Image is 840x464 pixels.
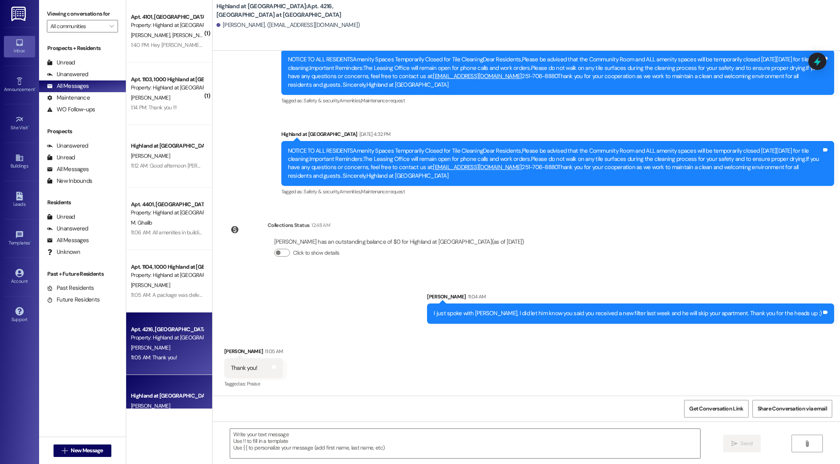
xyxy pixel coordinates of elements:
[131,13,203,21] div: Apt. 4101, [GEOGRAPHIC_DATA] at [GEOGRAPHIC_DATA]
[47,142,88,150] div: Unanswered
[47,213,75,221] div: Unread
[4,151,35,172] a: Buildings
[131,84,203,92] div: Property: Highland at [GEOGRAPHIC_DATA]
[131,263,203,271] div: Apt. 1104, 1000 Highland at [GEOGRAPHIC_DATA]
[47,59,75,67] div: Unread
[47,248,80,256] div: Unknown
[433,163,522,171] a: [EMAIL_ADDRESS][DOMAIN_NAME]
[216,21,360,29] div: [PERSON_NAME]. ([EMAIL_ADDRESS][DOMAIN_NAME])
[466,293,486,301] div: 11:04 AM
[62,448,68,454] i: 
[288,147,822,180] div: NOTICE TO ALL RESIDENTSAmenity Spaces Temporarily Closed for Tile CleaningDear Residents,Please b...
[723,435,761,452] button: Send
[340,97,361,104] span: Amenities ,
[131,94,170,101] span: [PERSON_NAME]
[39,127,126,136] div: Prospects
[216,2,373,19] b: Highland at [GEOGRAPHIC_DATA]: Apt. 4216, [GEOGRAPHIC_DATA] at [GEOGRAPHIC_DATA]
[47,177,92,185] div: New Inbounds
[47,70,88,79] div: Unanswered
[231,364,257,372] div: Thank you!
[47,225,88,233] div: Unanswered
[740,439,752,448] span: Send
[758,405,827,413] span: Share Conversation via email
[131,229,350,236] div: 11:06 AM: All amenities in building 2 are open and can be used again. Thank you for your patience.
[131,219,152,226] span: M. Ghalib
[263,347,283,355] div: 11:05 AM
[131,32,172,39] span: [PERSON_NAME]
[357,130,391,138] div: [DATE] 4:32 PM
[684,400,748,418] button: Get Conversation Link
[47,153,75,162] div: Unread
[274,238,524,246] div: [PERSON_NAME] has an outstanding balance of $0 for Highland at [GEOGRAPHIC_DATA] (as of [DATE])
[434,309,822,318] div: I just spoke with [PERSON_NAME], I did let him know you said you received a new filter last week ...
[247,380,260,387] span: Praise
[4,228,35,249] a: Templates •
[47,82,89,90] div: All Messages
[340,188,361,195] span: Amenities ,
[131,200,203,209] div: Apt. 4401, [GEOGRAPHIC_DATA] at [GEOGRAPHIC_DATA]
[281,130,834,141] div: Highland at [GEOGRAPHIC_DATA]
[361,97,405,104] span: Maintenance request
[131,75,203,84] div: Apt. 1103, 1000 Highland at [GEOGRAPHIC_DATA]
[689,405,743,413] span: Get Conversation Link
[304,188,339,195] span: Safety & security ,
[131,402,170,409] span: [PERSON_NAME]
[224,347,283,358] div: [PERSON_NAME]
[131,344,170,351] span: [PERSON_NAME]
[71,446,103,455] span: New Message
[131,142,203,150] div: Highland at [GEOGRAPHIC_DATA]
[131,162,746,169] div: 11:12 AM: Good afternoon [PERSON_NAME], you've been approved. I sent over an email with different...
[4,113,35,134] a: Site Visit •
[433,72,522,80] a: [EMAIL_ADDRESS][DOMAIN_NAME]
[30,239,31,244] span: •
[293,249,339,257] label: Click to show details
[109,23,114,29] i: 
[47,94,90,102] div: Maintenance
[4,266,35,287] a: Account
[39,270,126,278] div: Past + Future Residents
[131,334,203,342] div: Property: Highland at [GEOGRAPHIC_DATA]
[288,55,822,89] div: NOTICE TO ALL RESIDENTSAmenity Spaces Temporarily Closed for Tile CleaningDear Residents,Please b...
[47,236,89,244] div: All Messages
[131,271,203,279] div: Property: Highland at [GEOGRAPHIC_DATA]
[11,7,27,21] img: ResiDesk Logo
[131,152,170,159] span: [PERSON_NAME]
[47,284,94,292] div: Past Residents
[131,21,203,29] div: Property: Highland at [GEOGRAPHIC_DATA]
[131,354,177,361] div: 11:05 AM: Thank you!
[131,392,203,400] div: Highland at [GEOGRAPHIC_DATA]
[304,97,339,104] span: Safety & security ,
[172,32,211,39] span: [PERSON_NAME]
[47,165,89,173] div: All Messages
[281,186,834,197] div: Tagged as:
[427,293,834,303] div: [PERSON_NAME]
[131,282,170,289] span: [PERSON_NAME]
[361,188,405,195] span: Maintenance request
[47,296,100,304] div: Future Residents
[39,44,126,52] div: Prospects + Residents
[54,444,111,457] button: New Message
[224,378,283,389] div: Tagged as:
[131,325,203,334] div: Apt. 4216, [GEOGRAPHIC_DATA] at [GEOGRAPHIC_DATA]
[28,124,29,129] span: •
[4,305,35,326] a: Support
[4,189,35,211] a: Leads
[39,198,126,207] div: Residents
[268,221,309,229] div: Collections Status
[4,36,35,57] a: Inbox
[35,86,36,91] span: •
[50,20,105,32] input: All communities
[752,400,832,418] button: Share Conversation via email
[131,291,338,298] div: 11:05 AM: A package was delivered to the front office for you. I just dropped it off. Thank you
[131,41,260,48] div: 1:40 PM: Hey [PERSON_NAME]! Thanks for the heads up!
[131,209,203,217] div: Property: Highland at [GEOGRAPHIC_DATA]
[309,221,330,229] div: 12:48 AM
[731,441,737,447] i: 
[47,8,118,20] label: Viewing conversations for
[281,95,834,106] div: Tagged as:
[804,441,810,447] i: 
[131,104,177,111] div: 1:14 PM: Thank you !!!
[47,105,95,114] div: WO Follow-ups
